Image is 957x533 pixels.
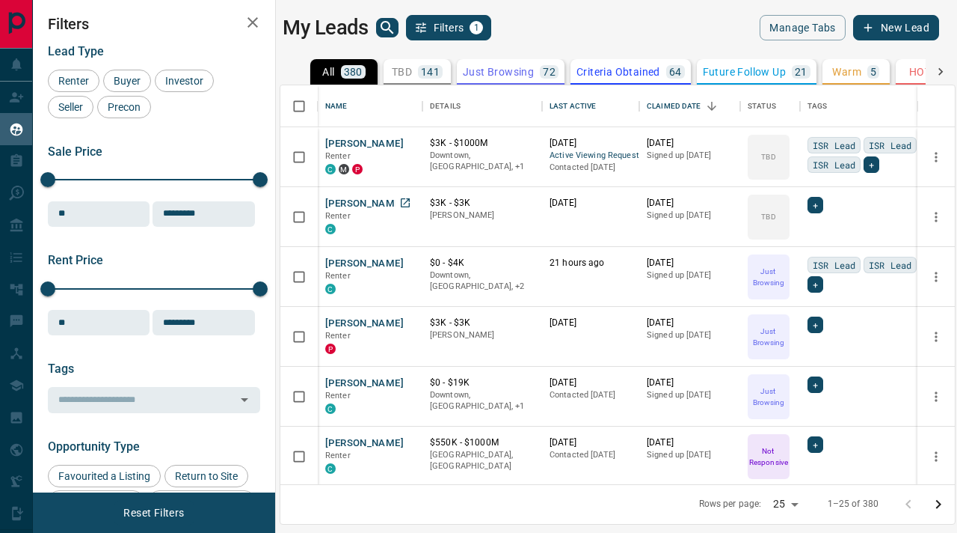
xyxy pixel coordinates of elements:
[352,164,363,174] div: property.ca
[761,151,775,162] p: TBD
[761,211,775,222] p: TBD
[639,85,740,127] div: Claimed Date
[422,85,542,127] div: Details
[925,146,947,168] button: more
[703,67,786,77] p: Future Follow Up
[325,271,351,281] span: Renter
[325,451,351,460] span: Renter
[48,96,93,118] div: Seller
[430,137,535,150] p: $3K - $1000M
[748,85,776,127] div: Status
[647,257,733,269] p: [DATE]
[48,253,103,267] span: Rent Price
[392,67,412,77] p: TBD
[869,157,874,172] span: +
[828,498,878,511] p: 1–25 of 380
[807,317,823,333] div: +
[813,377,818,392] span: +
[647,210,733,222] p: Signed up [DATE]
[376,18,399,37] button: search button
[813,258,855,272] span: ISR Lead
[869,258,911,272] span: ISR Lead
[669,67,682,77] p: 64
[550,150,632,162] span: Active Viewing Request
[807,377,823,393] div: +
[102,101,146,113] span: Precon
[325,331,351,341] span: Renter
[430,197,535,210] p: $3K - $3K
[749,326,788,348] p: Just Browsing
[647,197,733,210] p: [DATE]
[97,96,151,118] div: Precon
[550,436,632,449] p: [DATE]
[647,137,733,150] p: [DATE]
[430,210,535,222] p: [PERSON_NAME]
[550,162,632,174] p: Contacted [DATE]
[701,96,722,117] button: Sort
[406,15,492,40] button: Filters1
[925,206,947,228] button: more
[318,85,422,127] div: Name
[48,44,104,58] span: Lead Type
[396,193,415,213] a: Open in New Tab
[325,344,336,354] div: property.ca
[925,386,947,408] button: more
[421,67,440,77] p: 141
[325,164,336,174] div: condos.ca
[813,317,818,332] span: +
[813,198,818,213] span: +
[339,164,349,174] div: mrloft.ca
[870,67,876,77] p: 5
[325,211,351,221] span: Renter
[550,389,632,401] p: Contacted [DATE]
[430,269,535,293] p: East End, Toronto
[813,277,818,292] span: +
[550,317,632,329] p: [DATE]
[463,67,534,77] p: Just Browsing
[923,490,953,520] button: Go to next page
[48,439,140,454] span: Opportunity Type
[48,15,260,33] h2: Filters
[344,67,363,77] p: 380
[869,138,911,153] span: ISR Lead
[550,257,632,269] p: 21 hours ago
[325,137,404,151] button: [PERSON_NAME]
[576,67,660,77] p: Criteria Obtained
[647,317,733,329] p: [DATE]
[48,465,161,487] div: Favourited a Listing
[103,70,151,92] div: Buyer
[864,156,879,173] div: +
[160,75,209,87] span: Investor
[234,389,255,410] button: Open
[647,449,733,461] p: Signed up [DATE]
[767,493,803,515] div: 25
[283,16,369,40] h1: My Leads
[430,85,461,127] div: Details
[325,197,404,211] button: [PERSON_NAME]
[832,67,861,77] p: Warm
[53,470,156,482] span: Favourited a Listing
[550,85,596,127] div: Last Active
[430,377,535,389] p: $0 - $19K
[795,67,807,77] p: 21
[749,445,788,468] p: Not Responsive
[322,67,334,77] p: All
[550,197,632,210] p: [DATE]
[108,75,146,87] span: Buyer
[853,15,939,40] button: New Lead
[807,436,823,453] div: +
[813,138,855,153] span: ISR Lead
[925,326,947,348] button: more
[647,389,733,401] p: Signed up [DATE]
[53,101,88,113] span: Seller
[325,257,404,271] button: [PERSON_NAME]
[647,269,733,281] p: Signed up [DATE]
[550,377,632,389] p: [DATE]
[325,284,336,294] div: condos.ca
[114,500,194,526] button: Reset Filters
[807,276,823,293] div: +
[909,67,931,77] p: HOT
[325,436,404,451] button: [PERSON_NAME]
[325,463,336,474] div: condos.ca
[48,70,99,92] div: Renter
